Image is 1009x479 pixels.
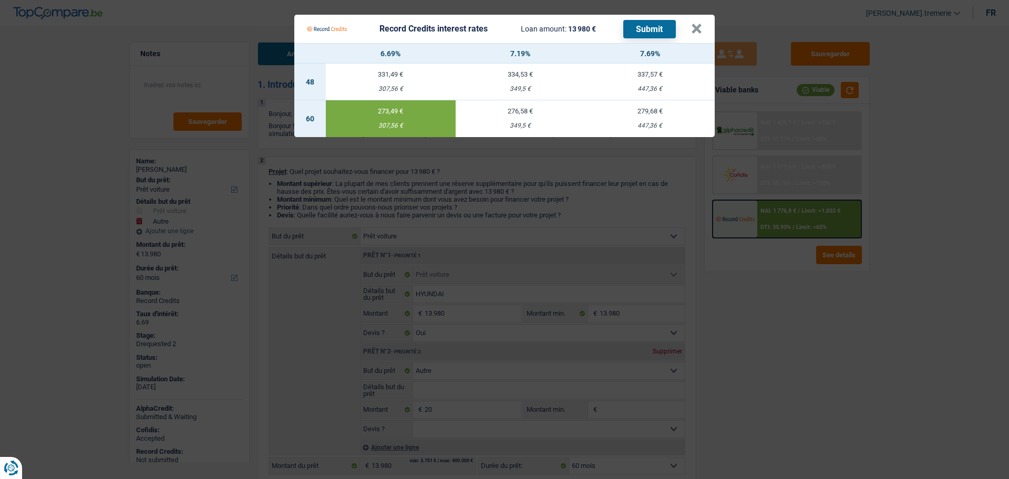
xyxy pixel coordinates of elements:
td: 60 [294,100,326,137]
div: 334,53 € [456,71,585,78]
div: 447,36 € [585,122,715,129]
img: Record Credits [307,19,347,39]
span: 13 980 € [568,25,596,33]
th: 7.19% [456,44,585,64]
div: 307,56 € [326,122,456,129]
div: 276,58 € [456,108,585,114]
div: 349,5 € [456,122,585,129]
div: Record Credits interest rates [379,25,488,33]
div: 447,36 € [585,86,715,92]
button: Submit [623,20,676,38]
div: 349,5 € [456,86,585,92]
span: Loan amount: [521,25,567,33]
div: 273,49 € [326,108,456,114]
div: 337,57 € [585,71,715,78]
div: 331,49 € [326,71,456,78]
button: × [691,24,702,34]
div: 279,68 € [585,108,715,114]
th: 6.69% [326,44,456,64]
div: 307,56 € [326,86,456,92]
td: 48 [294,64,326,100]
th: 7.69% [585,44,715,64]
